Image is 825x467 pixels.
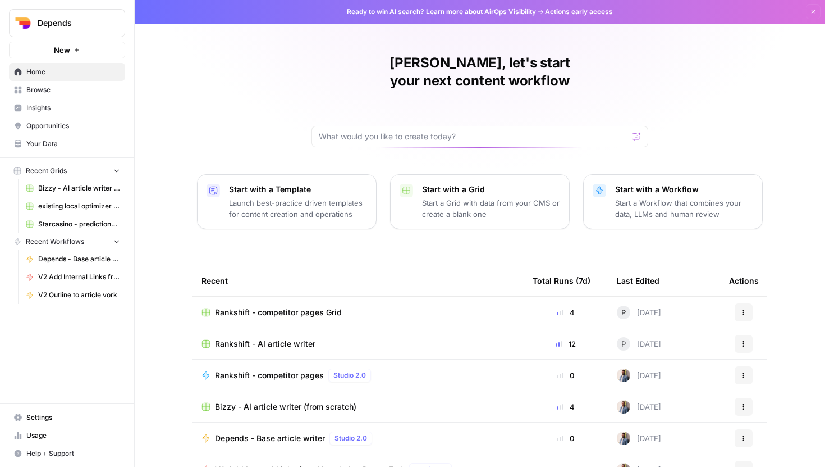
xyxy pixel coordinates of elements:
div: [DATE] [617,306,661,319]
button: Help + Support [9,445,125,463]
input: What would you like to create today? [319,131,627,142]
img: 542af2wjek5zirkck3dd1n2hljhm [617,369,630,382]
div: 0 [533,433,599,444]
span: Rankshift - competitor pages Grid [215,307,342,318]
a: Opportunities [9,117,125,135]
a: Home [9,63,125,81]
img: 542af2wjek5zirkck3dd1n2hljhm [617,432,630,445]
p: Start a Grid with data from your CMS or create a blank one [422,197,560,220]
span: Studio 2.0 [334,433,367,443]
div: Recent [201,265,515,296]
div: [DATE] [617,432,661,445]
span: Starcasino - predictions - matches grid JPL [38,219,120,229]
a: Rankshift - AI article writer [201,338,515,350]
div: Actions [729,265,759,296]
span: V2 Add Internal Links from Knowledge Base - Fork [38,272,120,282]
img: Depends Logo [13,13,33,33]
span: Opportunities [26,121,120,131]
span: Insights [26,103,120,113]
span: Usage [26,430,120,441]
p: Start a Workflow that combines your data, LLMs and human review [615,197,753,220]
span: Help + Support [26,448,120,459]
span: P [621,307,626,318]
a: Depends - Base article writer [21,250,125,268]
span: existing local optimizer Grid [38,201,120,211]
span: Bizzy - AI article writer (from scratch) [38,183,120,193]
div: [DATE] [617,400,661,414]
button: Start with a GridStart a Grid with data from your CMS or create a blank one [390,174,570,229]
button: Recent Workflows [9,233,125,250]
span: Browse [26,85,120,95]
a: Your Data [9,135,125,153]
p: Start with a Workflow [615,184,753,195]
a: Browse [9,81,125,99]
button: Workspace: Depends [9,9,125,37]
span: Your Data [26,139,120,149]
span: Bizzy - AI article writer (from scratch) [215,401,356,412]
div: 4 [533,307,599,318]
div: 4 [533,401,599,412]
a: Bizzy - AI article writer (from scratch) [21,179,125,197]
a: Usage [9,427,125,445]
span: Recent Workflows [26,237,84,247]
span: Actions early access [545,7,613,17]
a: Bizzy - AI article writer (from scratch) [201,401,515,412]
span: Recent Grids [26,166,67,176]
span: P [621,338,626,350]
span: Home [26,67,120,77]
span: V2 Outline to article vork [38,290,120,300]
a: Rankshift - competitor pagesStudio 2.0 [201,369,515,382]
div: [DATE] [617,369,661,382]
a: Settings [9,409,125,427]
a: Learn more [426,7,463,16]
span: Ready to win AI search? about AirOps Visibility [347,7,536,17]
p: Start with a Template [229,184,367,195]
div: 0 [533,370,599,381]
div: [DATE] [617,337,661,351]
div: Last Edited [617,265,659,296]
span: Depends [38,17,106,29]
a: V2 Outline to article vork [21,286,125,304]
span: Studio 2.0 [333,370,366,380]
a: Depends - Base article writerStudio 2.0 [201,432,515,445]
button: Start with a WorkflowStart a Workflow that combines your data, LLMs and human review [583,174,763,229]
span: Rankshift - AI article writer [215,338,315,350]
div: Total Runs (7d) [533,265,590,296]
span: Settings [26,412,120,423]
button: Start with a TemplateLaunch best-practice driven templates for content creation and operations [197,174,377,229]
img: 542af2wjek5zirkck3dd1n2hljhm [617,400,630,414]
p: Start with a Grid [422,184,560,195]
h1: [PERSON_NAME], let's start your next content workflow [311,54,648,90]
p: Launch best-practice driven templates for content creation and operations [229,197,367,220]
button: New [9,42,125,58]
span: Rankshift - competitor pages [215,370,324,381]
span: Depends - Base article writer [215,433,325,444]
div: 12 [533,338,599,350]
a: Rankshift - competitor pages Grid [201,307,515,318]
a: V2 Add Internal Links from Knowledge Base - Fork [21,268,125,286]
button: Recent Grids [9,162,125,179]
span: New [54,44,70,56]
a: Starcasino - predictions - matches grid JPL [21,215,125,233]
a: existing local optimizer Grid [21,197,125,215]
a: Insights [9,99,125,117]
span: Depends - Base article writer [38,254,120,264]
